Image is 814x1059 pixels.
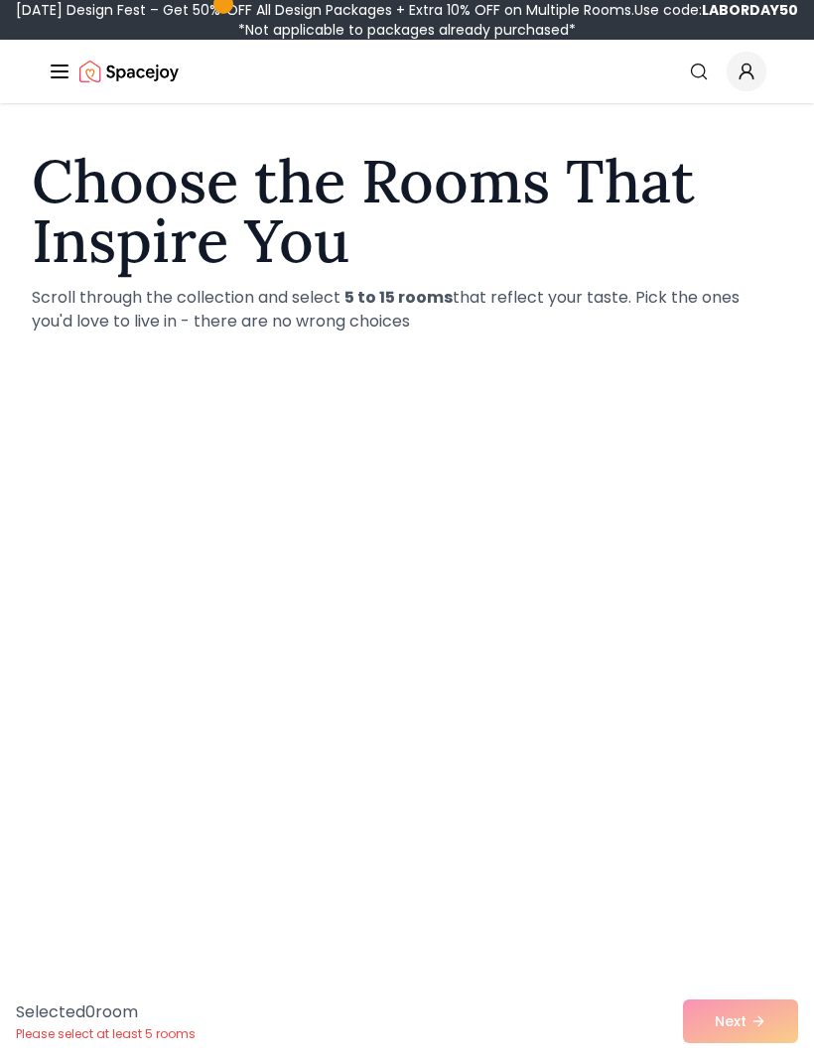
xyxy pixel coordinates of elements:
[32,151,782,270] h1: Choose the Rooms That Inspire You
[79,52,179,91] a: Spacejoy
[48,40,766,103] nav: Global
[238,20,576,40] span: *Not applicable to packages already purchased*
[32,286,782,333] p: Scroll through the collection and select that reflect your taste. Pick the ones you'd love to liv...
[16,1000,196,1024] p: Selected 0 room
[344,286,453,309] strong: 5 to 15 rooms
[79,52,179,91] img: Spacejoy Logo
[16,1026,196,1042] p: Please select at least 5 rooms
